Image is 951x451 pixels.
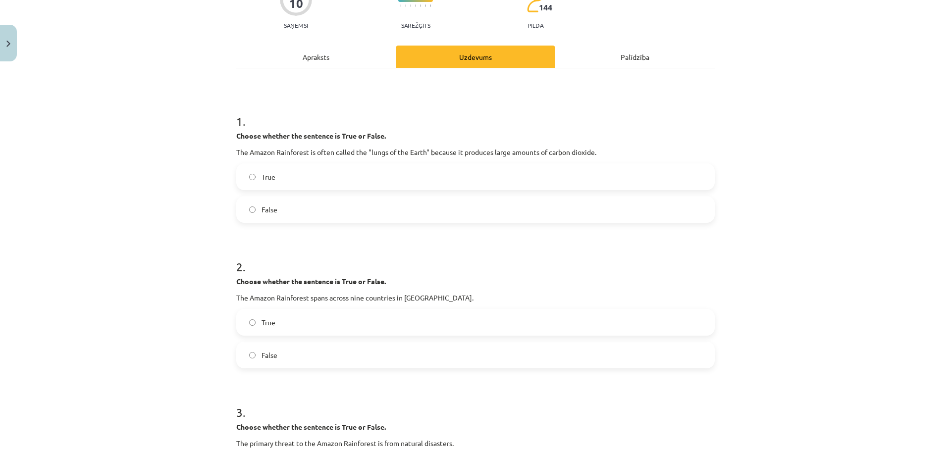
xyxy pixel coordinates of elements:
p: pilda [528,22,543,29]
div: Apraksts [236,46,396,68]
p: The primary threat to the Amazon Rainforest is from natural disasters. [236,438,715,449]
img: icon-short-line-57e1e144782c952c97e751825c79c345078a6d821885a25fce030b3d8c18986b.svg [430,4,431,7]
input: False [249,352,256,358]
span: True [262,317,275,328]
h1: 2 . [236,243,715,273]
img: icon-short-line-57e1e144782c952c97e751825c79c345078a6d821885a25fce030b3d8c18986b.svg [415,4,416,7]
strong: Choose whether the sentence is True or False. [236,131,386,140]
span: 144 [539,3,552,12]
input: False [249,206,256,213]
img: icon-short-line-57e1e144782c952c97e751825c79c345078a6d821885a25fce030b3d8c18986b.svg [405,4,406,7]
img: icon-short-line-57e1e144782c952c97e751825c79c345078a6d821885a25fce030b3d8c18986b.svg [420,4,421,7]
input: True [249,319,256,326]
div: Palīdzība [555,46,715,68]
img: icon-close-lesson-0947bae3869378f0d4975bcd49f059093ad1ed9edebbc8119c70593378902aed.svg [6,41,10,47]
span: False [262,204,277,215]
input: True [249,174,256,180]
img: icon-short-line-57e1e144782c952c97e751825c79c345078a6d821885a25fce030b3d8c18986b.svg [400,4,401,7]
p: The Amazon Rainforest is often called the "lungs of the Earth" because it produces large amounts ... [236,147,715,157]
p: Sarežģīts [401,22,430,29]
span: False [262,350,277,360]
p: Saņemsi [280,22,312,29]
strong: Choose whether the sentence is True or False. [236,422,386,431]
p: The Amazon Rainforest spans across nine countries in [GEOGRAPHIC_DATA]. [236,293,715,303]
img: icon-short-line-57e1e144782c952c97e751825c79c345078a6d821885a25fce030b3d8c18986b.svg [425,4,426,7]
span: True [262,172,275,182]
img: icon-short-line-57e1e144782c952c97e751825c79c345078a6d821885a25fce030b3d8c18986b.svg [410,4,411,7]
h1: 3 . [236,388,715,419]
h1: 1 . [236,97,715,128]
strong: Choose whether the sentence is True or False. [236,277,386,286]
div: Uzdevums [396,46,555,68]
